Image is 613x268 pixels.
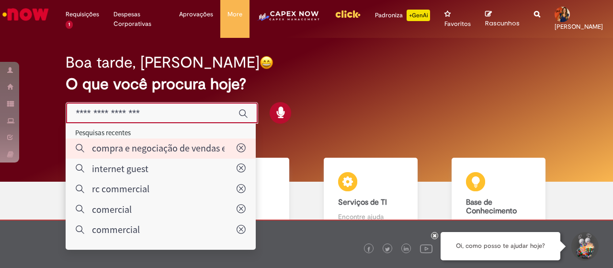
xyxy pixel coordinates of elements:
[66,76,547,93] h2: O que você procura hoje?
[485,19,520,28] span: Rascunhos
[338,198,387,207] b: Serviços de TI
[385,247,390,252] img: logo_footer_twitter.png
[114,10,165,29] span: Despesas Corporativas
[420,242,432,255] img: logo_footer_youtube.png
[335,7,361,21] img: click_logo_yellow_360x200.png
[66,54,260,71] h2: Boa tarde, [PERSON_NAME]
[444,19,471,29] span: Favoritos
[1,5,50,24] img: ServiceNow
[441,232,560,260] div: Oi, como posso te ajudar hoje?
[66,21,73,29] span: 1
[260,56,273,70] img: happy-face.png
[179,10,213,19] span: Aprovações
[227,10,242,19] span: More
[306,158,435,241] a: Serviços de TI Encontre ajuda
[50,158,179,241] a: Tirar dúvidas Tirar dúvidas com Lupi Assist e Gen Ai
[466,198,517,216] b: Base de Conhecimento
[407,10,430,21] p: +GenAi
[485,10,520,28] a: Rascunhos
[338,212,403,221] p: Encontre ajuda
[66,10,99,19] span: Requisições
[435,158,563,241] a: Base de Conhecimento Consulte e aprenda
[555,23,603,31] span: [PERSON_NAME]
[257,10,320,29] img: CapexLogo5.png
[375,10,430,21] div: Padroniza
[404,246,409,252] img: logo_footer_linkedin.png
[366,247,371,252] img: logo_footer_facebook.png
[570,232,599,261] button: Iniciar Conversa de Suporte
